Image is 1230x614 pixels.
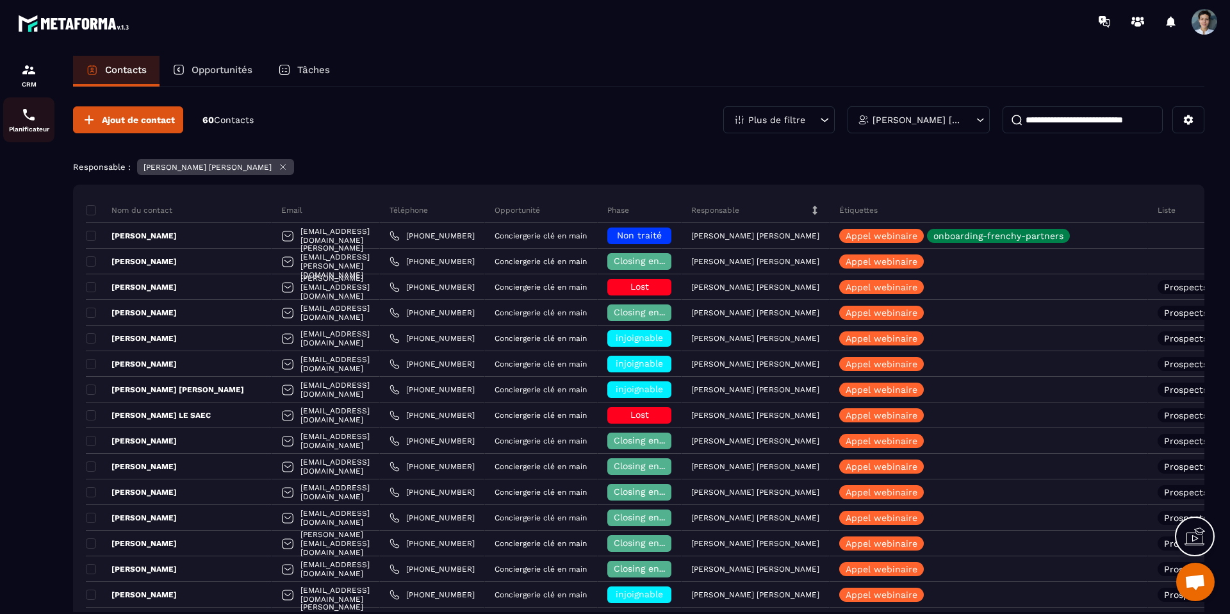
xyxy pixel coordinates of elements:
[1164,539,1208,548] p: Prospects
[86,256,177,267] p: [PERSON_NAME]
[105,64,147,76] p: Contacts
[691,462,819,471] p: [PERSON_NAME] [PERSON_NAME]
[846,513,917,522] p: Appel webinaire
[1164,462,1208,471] p: Prospects
[846,257,917,266] p: Appel webinaire
[214,115,254,125] span: Contacts
[748,115,805,124] p: Plus de filtre
[389,487,475,497] a: [PHONE_NUMBER]
[616,358,663,369] span: injoignable
[160,56,265,87] a: Opportunités
[691,411,819,420] p: [PERSON_NAME] [PERSON_NAME]
[614,461,687,471] span: Closing en cours
[495,257,587,266] p: Conciergerie clé en main
[691,334,819,343] p: [PERSON_NAME] [PERSON_NAME]
[691,385,819,394] p: [PERSON_NAME] [PERSON_NAME]
[297,64,330,76] p: Tâches
[495,488,587,497] p: Conciergerie clé en main
[389,590,475,600] a: [PHONE_NUMBER]
[495,205,540,215] p: Opportunité
[1158,205,1176,215] p: Liste
[614,538,687,548] span: Closing en cours
[389,256,475,267] a: [PHONE_NUMBER]
[86,513,177,523] p: [PERSON_NAME]
[846,462,917,471] p: Appel webinaire
[86,359,177,369] p: [PERSON_NAME]
[1164,590,1208,599] p: Prospects
[73,56,160,87] a: Contacts
[846,590,917,599] p: Appel webinaire
[86,205,172,215] p: Nom du contact
[73,106,183,133] button: Ajout de contact
[691,205,739,215] p: Responsable
[86,590,177,600] p: [PERSON_NAME]
[1164,411,1208,420] p: Prospects
[281,205,302,215] p: Email
[691,360,819,369] p: [PERSON_NAME] [PERSON_NAME]
[1164,360,1208,369] p: Prospects
[495,360,587,369] p: Conciergerie clé en main
[846,539,917,548] p: Appel webinaire
[616,384,663,394] span: injoignable
[691,308,819,317] p: [PERSON_NAME] [PERSON_NAME]
[846,283,917,292] p: Appel webinaire
[691,513,819,522] p: [PERSON_NAME] [PERSON_NAME]
[691,488,819,497] p: [PERSON_NAME] [PERSON_NAME]
[102,113,175,126] span: Ajout de contact
[846,385,917,394] p: Appel webinaire
[1164,308,1208,317] p: Prospects
[86,538,177,549] p: [PERSON_NAME]
[495,590,587,599] p: Conciergerie clé en main
[691,539,819,548] p: [PERSON_NAME] [PERSON_NAME]
[3,97,54,142] a: schedulerschedulerPlanificateur
[846,488,917,497] p: Appel webinaire
[1164,488,1208,497] p: Prospects
[617,230,662,240] span: Non traité
[614,486,687,497] span: Closing en cours
[389,308,475,318] a: [PHONE_NUMBER]
[691,231,819,240] p: [PERSON_NAME] [PERSON_NAME]
[21,62,37,78] img: formation
[389,359,475,369] a: [PHONE_NUMBER]
[192,64,252,76] p: Opportunités
[1164,513,1208,522] p: Prospects
[846,334,917,343] p: Appel webinaire
[86,282,177,292] p: [PERSON_NAME]
[846,565,917,574] p: Appel webinaire
[616,589,663,599] span: injoignable
[873,115,962,124] p: [PERSON_NAME] [PERSON_NAME]
[614,563,687,574] span: Closing en cours
[1164,334,1208,343] p: Prospects
[1164,385,1208,394] p: Prospects
[495,462,587,471] p: Conciergerie clé en main
[389,538,475,549] a: [PHONE_NUMBER]
[389,564,475,574] a: [PHONE_NUMBER]
[389,461,475,472] a: [PHONE_NUMBER]
[389,385,475,395] a: [PHONE_NUMBER]
[86,385,244,395] p: [PERSON_NAME] [PERSON_NAME]
[73,162,131,172] p: Responsable :
[495,231,587,240] p: Conciergerie clé en main
[630,410,649,420] span: Lost
[1164,436,1208,445] p: Prospects
[495,334,587,343] p: Conciergerie clé en main
[846,231,917,240] p: Appel webinaire
[86,333,177,344] p: [PERSON_NAME]
[495,283,587,292] p: Conciergerie clé en main
[86,564,177,574] p: [PERSON_NAME]
[607,205,629,215] p: Phase
[495,539,587,548] p: Conciergerie clé en main
[614,435,687,445] span: Closing en cours
[3,126,54,133] p: Planificateur
[1164,565,1208,574] p: Prospects
[86,308,177,318] p: [PERSON_NAME]
[839,205,878,215] p: Étiquettes
[495,308,587,317] p: Conciergerie clé en main
[1176,563,1215,601] div: Ouvrir le chat
[691,436,819,445] p: [PERSON_NAME] [PERSON_NAME]
[3,81,54,88] p: CRM
[630,281,649,292] span: Lost
[691,590,819,599] p: [PERSON_NAME] [PERSON_NAME]
[389,513,475,523] a: [PHONE_NUMBER]
[389,282,475,292] a: [PHONE_NUMBER]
